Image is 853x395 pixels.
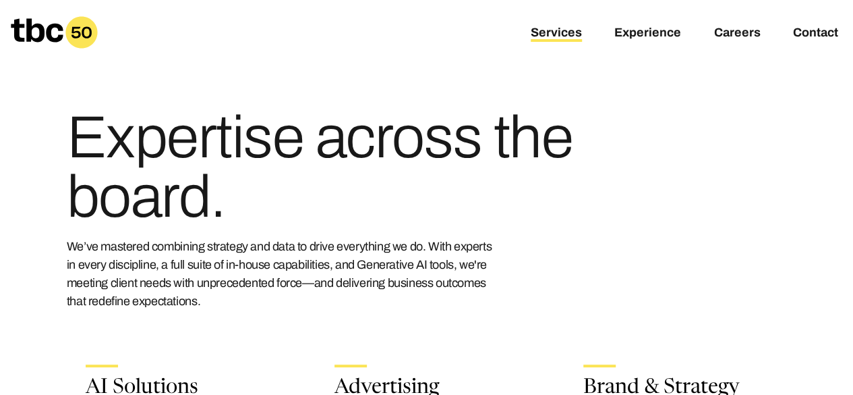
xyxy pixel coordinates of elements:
[67,238,498,311] p: We’ve mastered combining strategy and data to drive everything we do. With experts in every disci...
[11,16,98,49] a: Homepage
[792,26,837,42] a: Contact
[713,26,760,42] a: Careers
[614,26,681,42] a: Experience
[67,108,585,227] h1: Expertise across the board.
[531,26,582,42] a: Services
